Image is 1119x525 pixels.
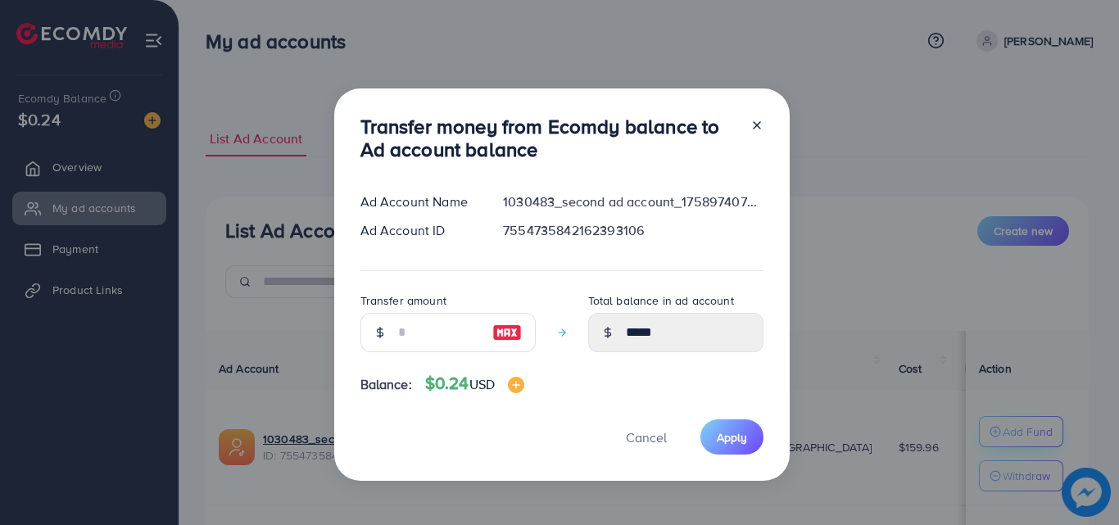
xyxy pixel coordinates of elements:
label: Transfer amount [360,292,446,309]
button: Cancel [605,419,687,455]
h3: Transfer money from Ecomdy balance to Ad account balance [360,115,737,162]
div: 7554735842162393106 [490,221,776,240]
img: image [492,323,522,342]
div: Ad Account Name [347,192,491,211]
h4: $0.24 [425,373,524,394]
span: Cancel [626,428,667,446]
label: Total balance in ad account [588,292,734,309]
div: 1030483_second ad account_1758974072967 [490,192,776,211]
button: Apply [700,419,763,455]
span: USD [469,375,495,393]
div: Ad Account ID [347,221,491,240]
span: Apply [717,429,747,446]
span: Balance: [360,375,412,394]
img: image [508,377,524,393]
